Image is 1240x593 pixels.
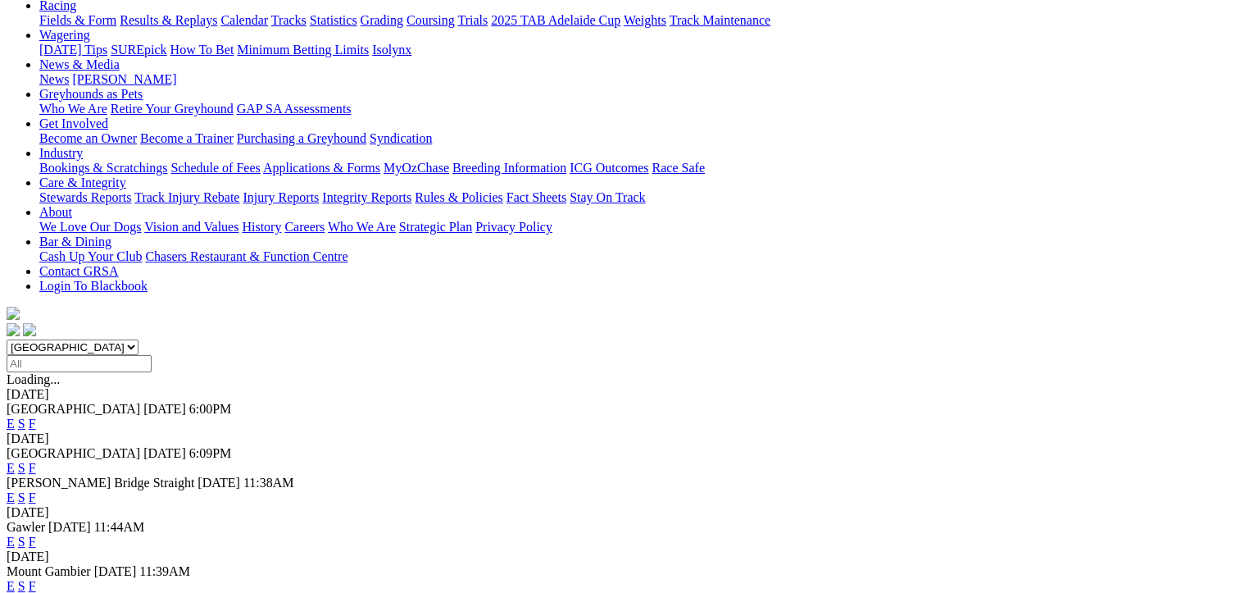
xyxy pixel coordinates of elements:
[72,72,176,86] a: [PERSON_NAME]
[39,161,167,175] a: Bookings & Scratchings
[189,446,232,460] span: 6:09PM
[7,564,91,578] span: Mount Gambier
[39,43,1233,57] div: Wagering
[143,446,186,460] span: [DATE]
[7,476,194,490] span: [PERSON_NAME] Bridge Straight
[384,161,449,175] a: MyOzChase
[415,190,503,204] a: Rules & Policies
[39,249,1233,264] div: Bar & Dining
[7,387,1233,402] div: [DATE]
[322,190,411,204] a: Integrity Reports
[144,220,238,234] a: Vision and Values
[111,102,234,116] a: Retire Your Greyhound
[39,72,69,86] a: News
[39,249,142,263] a: Cash Up Your Club
[7,417,15,431] a: E
[284,220,325,234] a: Careers
[120,13,217,27] a: Results & Replays
[39,161,1233,176] div: Industry
[189,402,232,416] span: 6:00PM
[7,550,1233,564] div: [DATE]
[198,476,240,490] span: [DATE]
[475,220,552,234] a: Privacy Policy
[39,220,141,234] a: We Love Our Dogs
[491,13,620,27] a: 2025 TAB Adelaide Cup
[39,28,90,42] a: Wagering
[328,220,396,234] a: Who We Are
[94,564,137,578] span: [DATE]
[139,564,190,578] span: 11:39AM
[7,431,1233,446] div: [DATE]
[237,102,352,116] a: GAP SA Assessments
[7,372,60,386] span: Loading...
[372,43,411,57] a: Isolynx
[39,57,120,71] a: News & Media
[370,131,432,145] a: Syndication
[243,190,319,204] a: Injury Reports
[220,13,268,27] a: Calendar
[570,190,645,204] a: Stay On Track
[310,13,357,27] a: Statistics
[7,579,15,593] a: E
[39,279,148,293] a: Login To Blackbook
[18,490,25,504] a: S
[7,520,45,534] span: Gawler
[242,220,281,234] a: History
[7,490,15,504] a: E
[7,402,140,416] span: [GEOGRAPHIC_DATA]
[39,72,1233,87] div: News & Media
[29,461,36,475] a: F
[243,476,294,490] span: 11:38AM
[29,417,36,431] a: F
[452,161,566,175] a: Breeding Information
[39,131,137,145] a: Become an Owner
[29,535,36,549] a: F
[39,235,111,249] a: Bar & Dining
[271,13,307,27] a: Tracks
[399,220,472,234] a: Strategic Plan
[39,102,107,116] a: Who We Are
[18,461,25,475] a: S
[23,323,36,336] img: twitter.svg
[7,535,15,549] a: E
[263,161,380,175] a: Applications & Forms
[39,220,1233,235] div: About
[134,190,239,204] a: Track Injury Rebate
[237,131,366,145] a: Purchasing a Greyhound
[39,190,131,204] a: Stewards Reports
[39,13,116,27] a: Fields & Form
[170,43,234,57] a: How To Bet
[39,87,143,101] a: Greyhounds as Pets
[18,417,25,431] a: S
[48,520,91,534] span: [DATE]
[140,131,234,145] a: Become a Trainer
[506,190,566,204] a: Fact Sheets
[39,190,1233,205] div: Care & Integrity
[652,161,704,175] a: Race Safe
[39,131,1233,146] div: Get Involved
[111,43,166,57] a: SUREpick
[7,307,20,320] img: logo-grsa-white.png
[7,461,15,475] a: E
[361,13,403,27] a: Grading
[457,13,488,27] a: Trials
[7,446,140,460] span: [GEOGRAPHIC_DATA]
[39,116,108,130] a: Get Involved
[237,43,369,57] a: Minimum Betting Limits
[94,520,145,534] span: 11:44AM
[670,13,770,27] a: Track Maintenance
[145,249,347,263] a: Chasers Restaurant & Function Centre
[624,13,666,27] a: Weights
[7,505,1233,520] div: [DATE]
[39,146,83,160] a: Industry
[39,264,118,278] a: Contact GRSA
[29,490,36,504] a: F
[29,579,36,593] a: F
[407,13,455,27] a: Coursing
[7,323,20,336] img: facebook.svg
[39,176,126,189] a: Care & Integrity
[143,402,186,416] span: [DATE]
[39,13,1233,28] div: Racing
[170,161,260,175] a: Schedule of Fees
[39,205,72,219] a: About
